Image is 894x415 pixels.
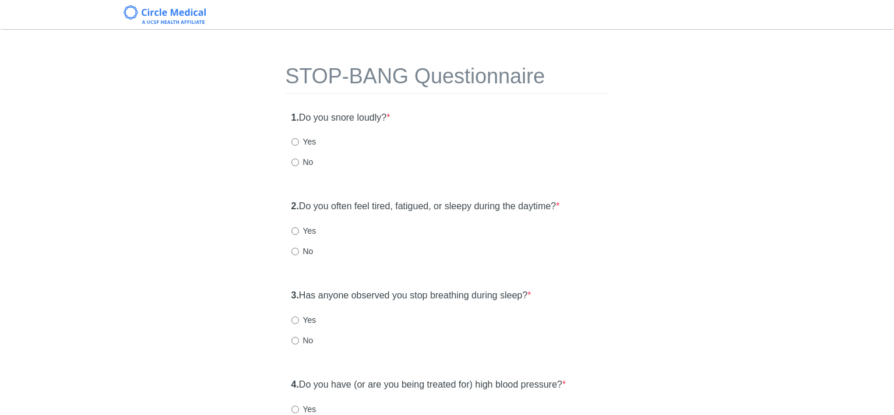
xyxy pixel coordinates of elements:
[291,200,560,213] label: Do you often feel tired, fatigued, or sleepy during the daytime?
[291,225,316,237] label: Yes
[286,65,609,94] h1: STOP-BANG Questionnaire
[291,403,316,415] label: Yes
[291,337,299,344] input: No
[124,5,206,24] img: Circle Medical Logo
[291,378,566,392] label: Do you have (or are you being treated for) high blood pressure?
[291,406,299,413] input: Yes
[291,248,299,255] input: No
[291,159,299,166] input: No
[291,138,299,146] input: Yes
[291,314,316,326] label: Yes
[291,201,299,211] strong: 2.
[291,379,299,389] strong: 4.
[291,290,299,300] strong: 3.
[291,136,316,147] label: Yes
[291,111,390,125] label: Do you snore loudly?
[291,316,299,324] input: Yes
[291,245,314,257] label: No
[291,289,532,303] label: Has anyone observed you stop breathing during sleep?
[291,112,299,122] strong: 1.
[291,227,299,235] input: Yes
[291,335,314,346] label: No
[291,156,314,168] label: No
